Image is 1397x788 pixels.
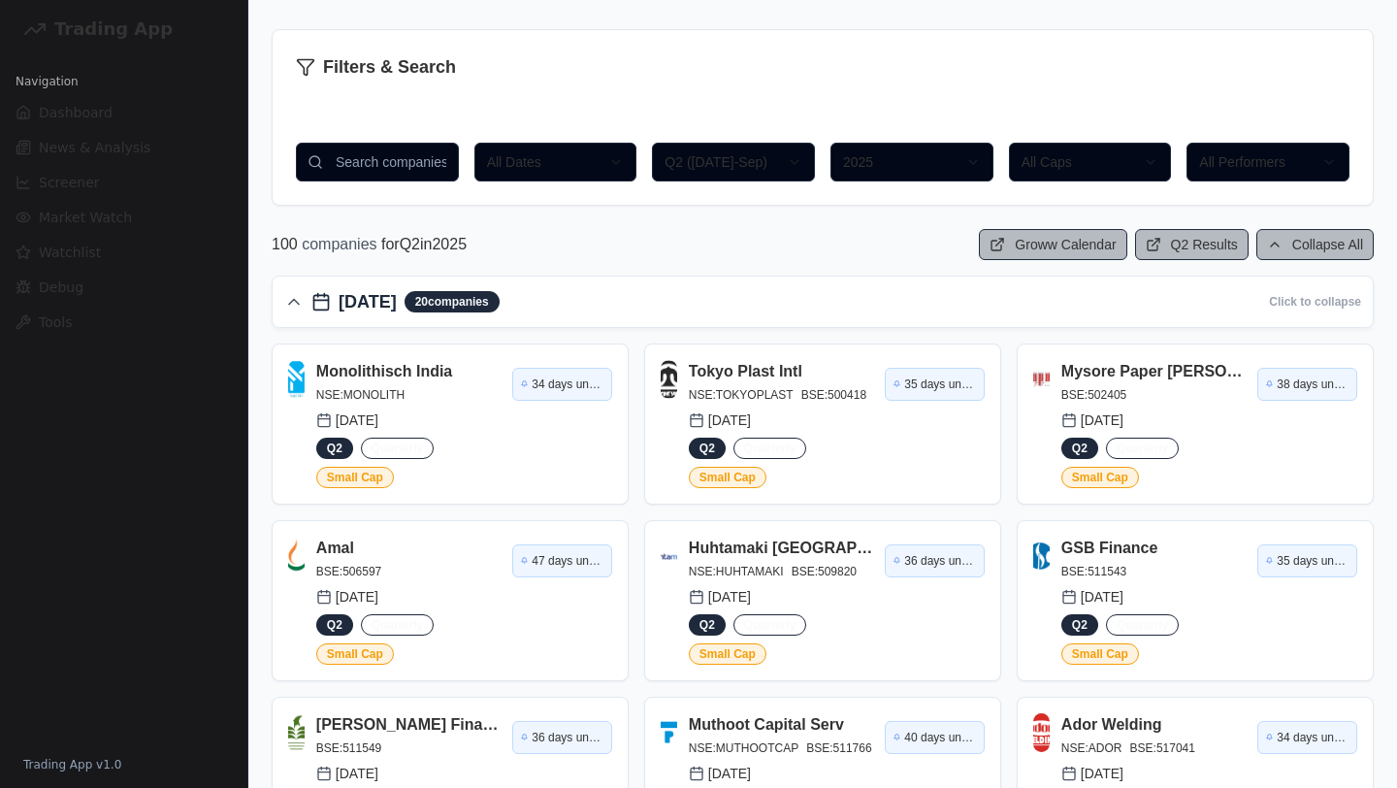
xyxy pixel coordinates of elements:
[1269,294,1361,310] span: Click to collapse
[689,614,726,636] div: Q2
[288,360,305,399] img: Monolithisch India
[689,713,873,737] h3: Muthoot Capital Serv
[8,167,240,198] a: Screener
[336,587,378,607] span: [DATE]
[904,730,976,745] span: 40 days until deadline
[979,229,1126,260] button: Groww Calendar
[1061,360,1246,383] h3: Mysore Paper [PERSON_NAME]
[792,564,857,579] span: BSE: 509820
[689,438,726,459] div: Q2
[1061,537,1246,560] h3: GSB Finance
[316,564,381,579] span: BSE: 506597
[1061,643,1139,665] div: Small Cap
[316,360,501,383] h3: Monolithisch India
[708,764,751,783] span: [DATE]
[1081,764,1123,783] span: [DATE]
[1061,614,1098,636] div: Q2
[1061,564,1126,579] span: BSE: 511543
[1106,614,1179,636] div: Quarterly
[316,387,405,403] span: NSE: MONOLITH
[8,307,240,338] a: Tools
[377,236,420,252] span: for Q2
[323,53,456,81] span: Filters & Search
[361,438,434,459] div: Quarterly
[1015,235,1116,254] span: Groww Calendar
[661,360,677,399] img: Tokyo Plast Intl
[361,614,434,636] div: Quarterly
[708,587,751,607] span: [DATE]
[316,713,501,737] h3: [PERSON_NAME] Finance
[689,387,794,403] span: NSE: TOKYOPLAST
[316,614,353,636] div: Q2
[39,138,150,157] span: News & Analysis
[316,438,353,459] div: Q2
[39,208,132,227] span: Market Watch
[689,564,784,579] span: NSE: HUHTAMAKI
[689,740,798,756] span: NSE: MUTHOOTCAP
[8,132,240,163] a: News & Analysis
[8,749,240,780] div: Trading App v1.0
[284,288,1361,315] h3: [DATE]
[1061,387,1126,403] span: BSE: 502405
[1292,235,1363,254] span: Collapse All
[1130,740,1195,756] span: BSE: 517041
[288,537,305,575] img: Amal
[1061,467,1139,488] div: Small Cap
[316,740,381,756] span: BSE: 511549
[1033,537,1050,575] img: GSB Finance
[1061,438,1098,459] div: Q2
[661,537,677,575] img: Huhtamaki India
[272,236,298,252] span: 100
[532,730,603,745] span: 36 days until deadline
[8,97,240,128] a: Dashboard
[733,438,806,459] div: Quarterly
[733,614,806,636] div: Quarterly
[1277,377,1348,392] span: 38 days until deadline
[336,410,378,430] span: [DATE]
[8,237,240,268] a: Watchlist
[1277,553,1348,569] span: 35 days until deadline
[532,377,603,392] span: 34 days until deadline
[39,243,101,262] span: Watchlist
[316,643,394,665] div: Small Cap
[420,236,467,252] span: in 2025
[689,537,873,560] h3: Huhtamaki [GEOGRAPHIC_DATA]
[1081,587,1123,607] span: [DATE]
[272,276,1374,328] button: [DATE]20companiesClick to collapse
[405,291,500,312] div: 20 companies
[1033,360,1050,399] img: Mysore Paper Mills
[54,16,173,43] span: Trading App
[689,360,873,383] h3: Tokyo Plast Intl
[904,553,976,569] span: 36 days until deadline
[806,740,871,756] span: BSE: 511766
[8,202,240,233] a: Market Watch
[1256,229,1374,260] button: Collapse All
[532,553,603,569] span: 47 days until deadline
[661,713,677,752] img: Muthoot Capital Serv
[316,467,394,488] div: Small Cap
[1061,740,1122,756] span: NSE: ADOR
[39,173,100,192] span: Screener
[316,537,501,560] h3: Amal
[689,467,766,488] div: Small Cap
[801,387,866,403] span: BSE: 500418
[1081,410,1123,430] span: [DATE]
[1171,235,1238,254] span: Q2 Results
[1033,713,1050,752] img: Ador Welding
[8,272,240,303] a: Debug
[689,643,766,665] div: Small Cap
[8,66,240,97] div: Navigation
[1106,438,1179,459] div: Quarterly
[1277,730,1348,745] span: 34 days until deadline
[39,278,83,297] span: Debug
[288,713,305,752] img: Morarka Finance
[39,103,113,122] span: Dashboard
[1135,229,1249,260] button: Q2 Results
[904,377,976,392] span: 35 days until deadline
[336,764,378,783] span: [DATE]
[272,233,971,256] div: companies
[708,410,751,430] span: [DATE]
[296,143,459,181] input: Search companies...
[1061,713,1246,737] h3: Ador Welding
[39,312,73,332] span: Tools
